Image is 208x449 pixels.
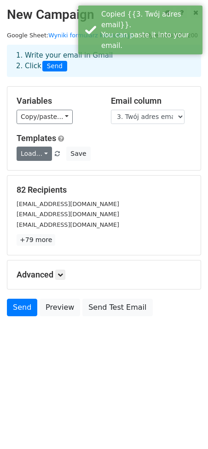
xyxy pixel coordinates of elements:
small: [EMAIL_ADDRESS][DOMAIN_NAME] [17,221,119,228]
h5: Variables [17,96,97,106]
div: 1. Write your email in Gmail 2. Click [9,50,199,71]
span: Send [42,61,67,72]
a: Load... [17,147,52,161]
h5: 82 Recipients [17,185,191,195]
a: +79 more [17,234,55,246]
small: [EMAIL_ADDRESS][DOMAIN_NAME] [17,211,119,218]
h5: Email column [111,96,191,106]
small: [EMAIL_ADDRESS][DOMAIN_NAME] [17,201,119,207]
a: Wyniki formularz konsultacja [48,32,133,39]
a: Copy/paste... [17,110,73,124]
a: Send Test Email [82,299,152,316]
div: Copied {{3. Twój adres email}}. You can paste it into your email. [101,9,199,51]
small: Google Sheet: [7,32,133,39]
a: Send [7,299,37,316]
a: Templates [17,133,56,143]
h5: Advanced [17,270,191,280]
a: Preview [40,299,80,316]
iframe: Chat Widget [162,405,208,449]
div: Widżet czatu [162,405,208,449]
button: Save [66,147,90,161]
h2: New Campaign [7,7,201,23]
